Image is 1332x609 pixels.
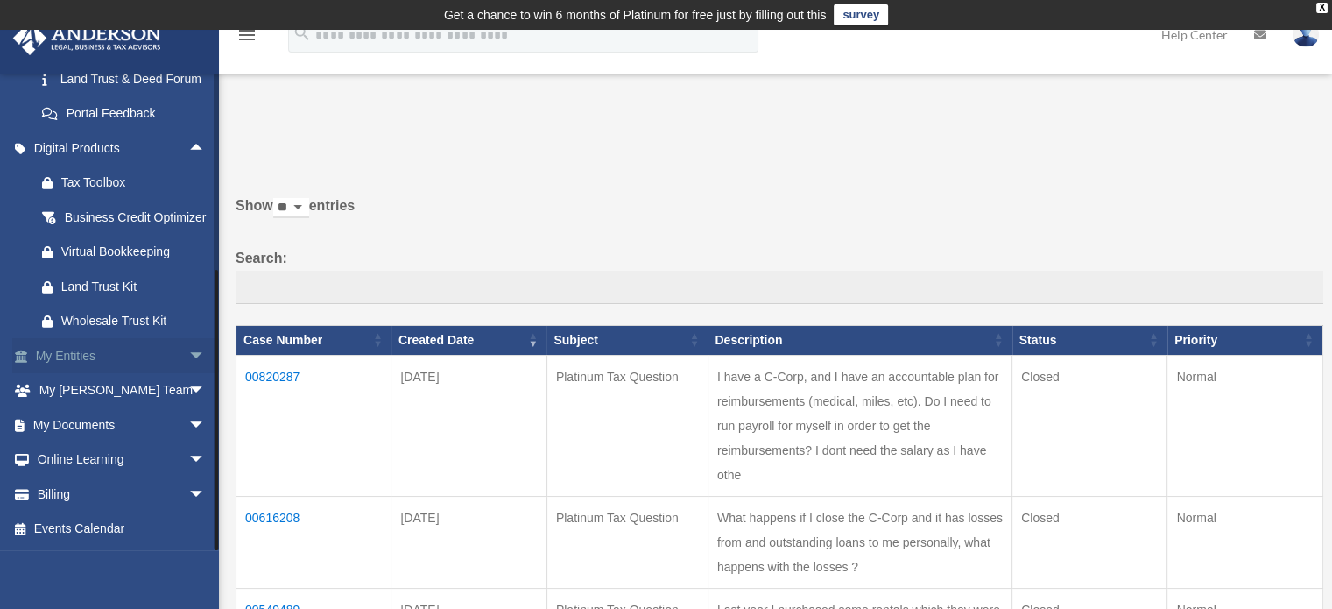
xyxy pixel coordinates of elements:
td: What happens if I close the C-Corp and it has losses from and outstanding loans to me personally,... [708,496,1011,588]
select: Showentries [273,198,309,218]
a: Wholesale Trust Kit [25,304,232,339]
label: Search: [236,246,1323,304]
td: Platinum Tax Question [546,355,708,496]
th: Subject: activate to sort column ascending [546,325,708,355]
i: menu [236,25,257,46]
div: Tax Toolbox [61,172,210,194]
td: Normal [1167,496,1323,588]
td: Closed [1012,496,1167,588]
span: arrow_drop_down [188,443,223,478]
th: Priority: activate to sort column ascending [1167,325,1323,355]
td: Normal [1167,355,1323,496]
th: Created Date: activate to sort column ascending [391,325,546,355]
td: 00616208 [236,496,391,588]
td: [DATE] [391,496,546,588]
a: Land Trust Kit [25,269,232,304]
span: arrow_drop_down [188,477,223,513]
span: arrow_drop_down [188,338,223,374]
td: I have a C-Corp, and I have an accountable plan for reimbursements (medical, miles, etc). Do I ne... [708,355,1011,496]
a: My [PERSON_NAME] Teamarrow_drop_down [12,373,232,408]
td: [DATE] [391,355,546,496]
a: Land Trust & Deed Forum [25,61,223,96]
div: Business Credit Optimizer [61,207,210,229]
span: arrow_drop_down [188,407,223,443]
img: User Pic [1293,22,1319,47]
div: close [1316,3,1328,13]
div: Wholesale Trust Kit [61,310,210,332]
a: My Documentsarrow_drop_down [12,407,232,443]
td: Closed [1012,355,1167,496]
div: Get a chance to win 6 months of Platinum for free just by filling out this [444,4,827,25]
input: Search: [236,271,1323,304]
div: Virtual Bookkeeping [61,241,210,263]
a: Digital Productsarrow_drop_up [12,131,232,166]
i: search [292,24,312,43]
span: arrow_drop_up [188,131,223,166]
th: Description: activate to sort column ascending [708,325,1011,355]
th: Case Number: activate to sort column ascending [236,325,391,355]
a: Tax Toolbox [25,166,232,201]
a: Online Learningarrow_drop_down [12,443,232,478]
span: arrow_drop_down [188,373,223,409]
a: My Entitiesarrow_drop_down [12,338,232,373]
a: Events Calendar [12,512,232,547]
label: Show entries [236,194,1323,236]
a: Virtual Bookkeeping [25,235,232,270]
a: Portal Feedback [25,96,223,131]
div: Land Trust Kit [61,276,210,298]
a: menu [236,31,257,46]
a: Business Credit Optimizer [25,200,232,235]
td: Platinum Tax Question [546,496,708,588]
a: Billingarrow_drop_down [12,477,232,512]
a: survey [834,4,888,25]
img: Anderson Advisors Platinum Portal [8,21,166,55]
td: 00820287 [236,355,391,496]
th: Status: activate to sort column ascending [1012,325,1167,355]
